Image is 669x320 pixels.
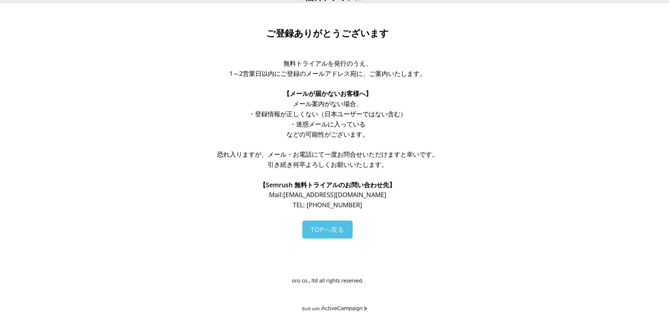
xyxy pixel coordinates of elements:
span: oro co., ltd all rights reserved. [292,277,363,284]
span: 【Semrush 無料トライアルのお問い合わせ先】 [260,181,395,189]
span: メール案内がない場合、 [293,99,362,108]
span: 引き続き何卒よろしくお願いいたします。 [268,160,388,169]
span: TOPへ戻る [311,225,344,234]
span: ・登録情報が正しくない（日本ユーザーではない含む） [249,110,407,118]
span: ・迷惑メールに入っている [290,120,366,128]
span: ご登録ありがとうございます [266,28,389,39]
span: 恐れ入りますが、メール・お電話にて一度お問合せいただけますと幸いです。 [217,150,438,158]
a: TOPへ戻る [302,221,353,239]
span: Mail: [EMAIL_ADDRESS][DOMAIN_NAME] [269,190,386,199]
span: 【メールが届かないお客様へ】 [283,89,372,98]
span: などの可能性がございます。 [287,130,369,138]
span: 無料トライアルを発行のうえ、 [283,59,372,67]
span: 1～2営業日以内にご登録のメールアドレス宛に、ご案内いたします。 [229,69,426,78]
span: TEL: [PHONE_NUMBER] [293,201,362,209]
div: Built with [302,306,320,311]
